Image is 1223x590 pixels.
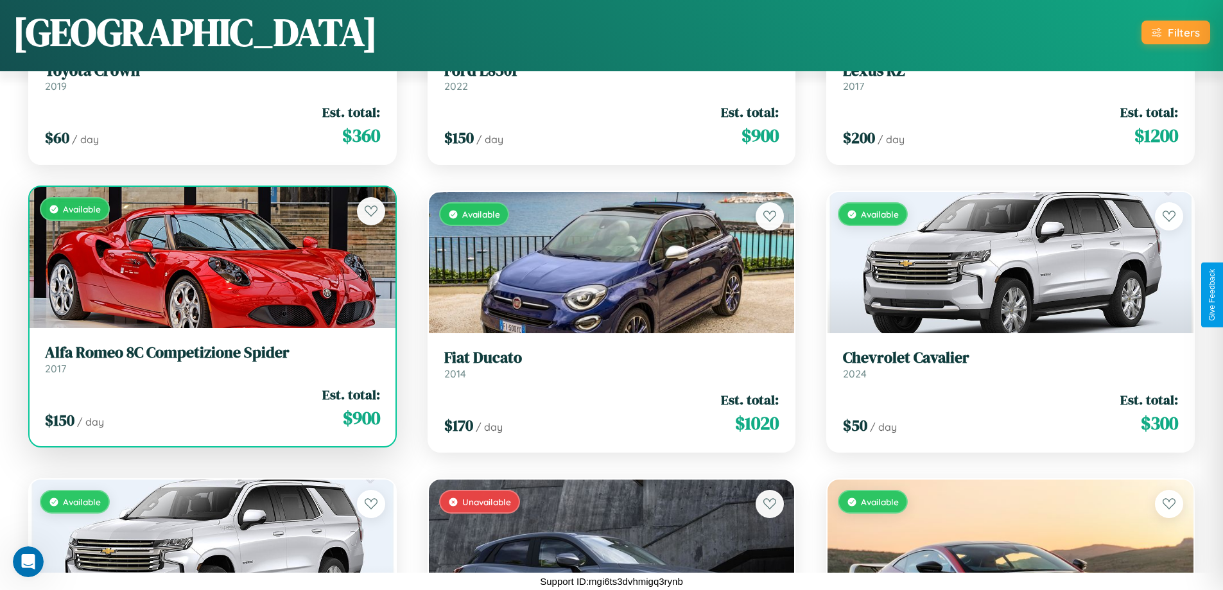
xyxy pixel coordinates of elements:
[843,415,867,436] span: $ 50
[721,390,779,409] span: Est. total:
[45,80,67,92] span: 2019
[13,6,377,58] h1: [GEOGRAPHIC_DATA]
[63,204,101,214] span: Available
[843,349,1178,380] a: Chevrolet Cavalier2024
[1208,269,1217,321] div: Give Feedback
[343,405,380,431] span: $ 900
[322,385,380,404] span: Est. total:
[45,343,380,375] a: Alfa Romeo 8C Competizione Spider2017
[1141,21,1210,44] button: Filters
[462,209,500,220] span: Available
[742,123,779,148] span: $ 900
[1168,26,1200,39] div: Filters
[444,415,473,436] span: $ 170
[77,415,104,428] span: / day
[444,349,779,380] a: Fiat Ducato2014
[540,573,683,590] p: Support ID: mgi6ts3dvhmigq3rynb
[735,410,779,436] span: $ 1020
[444,80,468,92] span: 2022
[843,62,1178,93] a: Lexus RZ2017
[1120,390,1178,409] span: Est. total:
[861,496,899,507] span: Available
[843,349,1178,367] h3: Chevrolet Cavalier
[45,343,380,362] h3: Alfa Romeo 8C Competizione Spider
[476,133,503,146] span: / day
[721,103,779,121] span: Est. total:
[462,496,511,507] span: Unavailable
[476,421,503,433] span: / day
[13,546,44,577] iframe: Intercom live chat
[843,367,867,380] span: 2024
[342,123,380,148] span: $ 360
[444,367,466,380] span: 2014
[870,421,897,433] span: / day
[1134,123,1178,148] span: $ 1200
[63,496,101,507] span: Available
[72,133,99,146] span: / day
[45,127,69,148] span: $ 60
[1141,410,1178,436] span: $ 300
[861,209,899,220] span: Available
[444,127,474,148] span: $ 150
[878,133,905,146] span: / day
[322,103,380,121] span: Est. total:
[45,362,66,375] span: 2017
[843,127,875,148] span: $ 200
[444,349,779,367] h3: Fiat Ducato
[1120,103,1178,121] span: Est. total:
[45,62,380,93] a: Toyota Crown2019
[843,80,864,92] span: 2017
[45,410,74,431] span: $ 150
[444,62,779,93] a: Ford L85012022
